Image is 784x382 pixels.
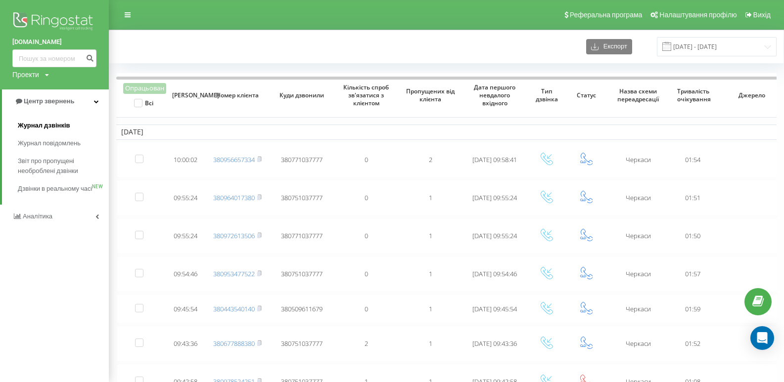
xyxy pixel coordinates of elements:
span: Пропущених від клієнта [406,87,455,103]
a: Центр звернень [2,89,109,113]
a: 380972613506 [213,231,255,240]
span: Статус [573,91,600,99]
span: 0 [365,231,368,240]
span: 1 [429,231,432,240]
span: Центр звернень [24,97,74,105]
span: 1 [429,193,432,202]
a: Звіт про пропущені необроблені дзвінки [18,152,109,180]
td: Черкаси [606,142,670,178]
span: 0 [365,269,368,278]
span: 1 [429,339,432,348]
span: Номер клієнта [213,91,262,99]
td: Черкаси [606,294,670,324]
span: 380771037777 [281,155,323,164]
span: 0 [365,155,368,164]
span: Назва схеми переадресації [614,87,663,103]
div: Open Intercom Messenger [750,326,774,350]
td: 10:00:02 [166,142,205,178]
span: 380509611679 [281,304,323,313]
a: Дзвінки в реальному часіNEW [18,180,109,198]
button: Експорт [586,39,632,54]
span: Тип дзвінка [533,87,560,103]
span: [DATE] 09:45:54 [472,304,517,313]
span: [PERSON_NAME] [172,91,199,99]
td: 01:54 [670,142,715,178]
span: 380771037777 [281,231,323,240]
span: Вихід [753,11,771,19]
span: Кількість спроб зв'язатися з клієнтом [342,84,391,107]
td: Черкаси [606,326,670,362]
div: Проекти [12,70,39,80]
span: 380751037777 [281,339,323,348]
span: Реферальна програма [570,11,643,19]
span: Журнал дзвінків [18,121,70,130]
a: Журнал дзвінків [18,117,109,134]
td: Черкаси [606,180,670,216]
td: 01:57 [670,256,715,292]
a: 380956657334 [213,155,255,164]
td: Черкаси [606,218,670,254]
span: 380751037777 [281,269,323,278]
span: 380751037777 [281,193,323,202]
span: Тривалість очікування [677,87,708,103]
td: Черкаси [606,256,670,292]
span: Куди дзвонили [277,91,326,99]
a: Журнал повідомлень [18,134,109,152]
td: 01:51 [670,180,715,216]
span: [DATE] 09:55:24 [472,193,517,202]
span: Експорт [599,43,627,50]
input: Пошук за номером [12,49,96,67]
span: Джерело [723,91,781,99]
label: Всі [134,99,153,107]
td: 09:43:36 [166,326,205,362]
a: 380964017380 [213,193,255,202]
span: Аналiтика [23,212,52,220]
span: 2 [365,339,368,348]
td: 01:59 [670,294,715,324]
a: 380953477522 [213,269,255,278]
span: [DATE] 09:58:41 [472,155,517,164]
span: [DATE] 09:55:24 [472,231,517,240]
span: Журнал повідомлень [18,138,81,148]
span: 0 [365,304,368,313]
span: Налаштування профілю [659,11,737,19]
a: [DOMAIN_NAME] [12,37,96,47]
td: 09:55:24 [166,180,205,216]
td: 09:45:54 [166,294,205,324]
span: 1 [429,304,432,313]
a: 380443540140 [213,304,255,313]
span: [DATE] 09:54:46 [472,269,517,278]
span: 1 [429,269,432,278]
a: 380677888380 [213,339,255,348]
span: Звіт про пропущені необроблені дзвінки [18,156,104,176]
td: 01:50 [670,218,715,254]
span: 2 [429,155,432,164]
span: Дзвінки в реальному часі [18,184,92,194]
td: 09:55:24 [166,218,205,254]
img: Ringostat logo [12,10,96,35]
span: Дата першого невдалого вхідного [470,84,519,107]
span: 0 [365,193,368,202]
span: [DATE] 09:43:36 [472,339,517,348]
td: 01:52 [670,326,715,362]
td: 09:54:46 [166,256,205,292]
